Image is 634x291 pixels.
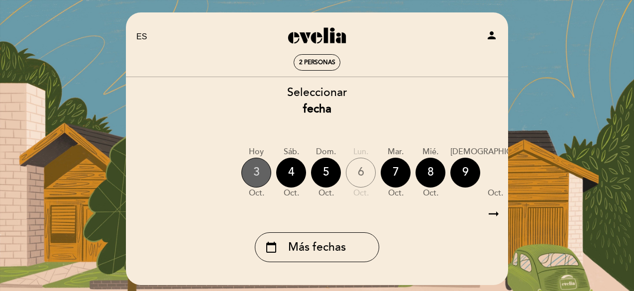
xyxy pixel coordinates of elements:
div: 6 [346,158,376,188]
i: calendar_today [265,239,277,256]
div: oct. [276,188,306,199]
div: Hoy [241,146,271,158]
div: 9 [450,158,480,188]
b: fecha [303,102,331,116]
div: oct. [416,188,445,199]
div: oct. [381,188,411,199]
div: sáb. [276,146,306,158]
button: person [486,29,498,45]
a: Evelia [255,23,379,51]
div: oct. [450,188,540,199]
div: 3 [241,158,271,188]
div: 7 [381,158,411,188]
div: mié. [416,146,445,158]
div: oct. [346,188,376,199]
div: 8 [416,158,445,188]
i: person [486,29,498,41]
div: Seleccionar [125,85,509,117]
div: oct. [241,188,271,199]
div: oct. [311,188,341,199]
span: 2 personas [299,59,335,66]
div: 4 [276,158,306,188]
div: lun. [346,146,376,158]
i: arrow_right_alt [486,203,501,225]
div: 5 [311,158,341,188]
div: [DEMOGRAPHIC_DATA]. [450,146,540,158]
div: dom. [311,146,341,158]
span: Más fechas [288,239,346,256]
div: mar. [381,146,411,158]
